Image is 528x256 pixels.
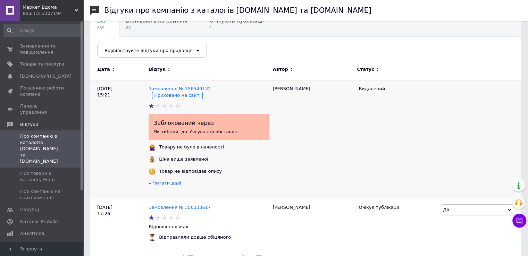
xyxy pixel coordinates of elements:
img: :moneybag: [149,156,156,163]
span: Каталог ProSale [20,219,58,225]
span: Про компанію на сайті компанії [20,188,64,201]
div: Ціна вище заявленої [157,156,210,162]
img: :hourglass_flowing_sand: [149,234,156,241]
span: 639 [97,25,105,31]
span: 1 [210,25,264,31]
div: Ваш ID: 3307194 [23,10,83,17]
span: Панель управління [20,103,64,116]
div: Видалений [359,86,435,92]
a: Замовлення № 356549132 [149,86,211,91]
span: Дата [97,66,110,72]
div: Опубліковані без коментаря [90,37,182,63]
button: Чат з покупцем [512,214,526,228]
a: Замовлення № 356333617 [149,205,211,210]
span: Аналітика [20,230,44,237]
div: Товар не відповідав опису [157,168,224,174]
span: Відфільтруйте відгуки про продавця [104,48,193,53]
span: Товари та послуги [20,61,64,67]
img: :woman-gesturing-no: [149,144,156,151]
span: Показники роботи компанії [20,85,64,97]
div: Товару не було в наявності [157,144,226,150]
img: :face_with_monocle: [149,168,156,175]
span: Опубліковані без комен... [97,44,168,50]
p: Відношення жах [149,224,269,230]
span: Маркет Вдома [23,4,75,10]
div: [PERSON_NAME] [269,80,355,199]
span: Про товари з каталогу Prom [20,170,64,183]
span: Замовлення та повідомлення [20,43,64,56]
span: Приховано на сайті [154,93,201,98]
span: Очікують публікації [210,18,264,24]
h1: Відгуки про компанію з каталогів [DOMAIN_NAME] та [DOMAIN_NAME] [104,6,371,15]
span: [DEMOGRAPHIC_DATA] [20,73,72,79]
div: Очікує публікації [359,204,435,211]
span: Покупці [20,206,39,213]
div: [DATE] 15:21 [90,80,149,199]
div: Заблокований через [154,119,264,127]
span: Читати далі [153,180,181,186]
span: Про компанію з каталогів [DOMAIN_NAME] та [DOMAIN_NAME] [20,133,64,165]
span: Всі [97,18,105,24]
span: Автор [273,66,288,72]
span: Відгуки [20,121,38,128]
span: 66 [126,25,189,31]
input: Пошук [3,24,82,37]
div: Відправляли довше обіцяного [157,234,233,240]
div: Як хибний, до з'ясування обставин. [149,114,269,140]
span: Відгук [149,66,166,72]
span: Статус [357,66,374,72]
span: Дії [443,207,449,212]
span: Впливають на рейтинг [126,18,189,24]
div: Читати далі [149,180,269,188]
